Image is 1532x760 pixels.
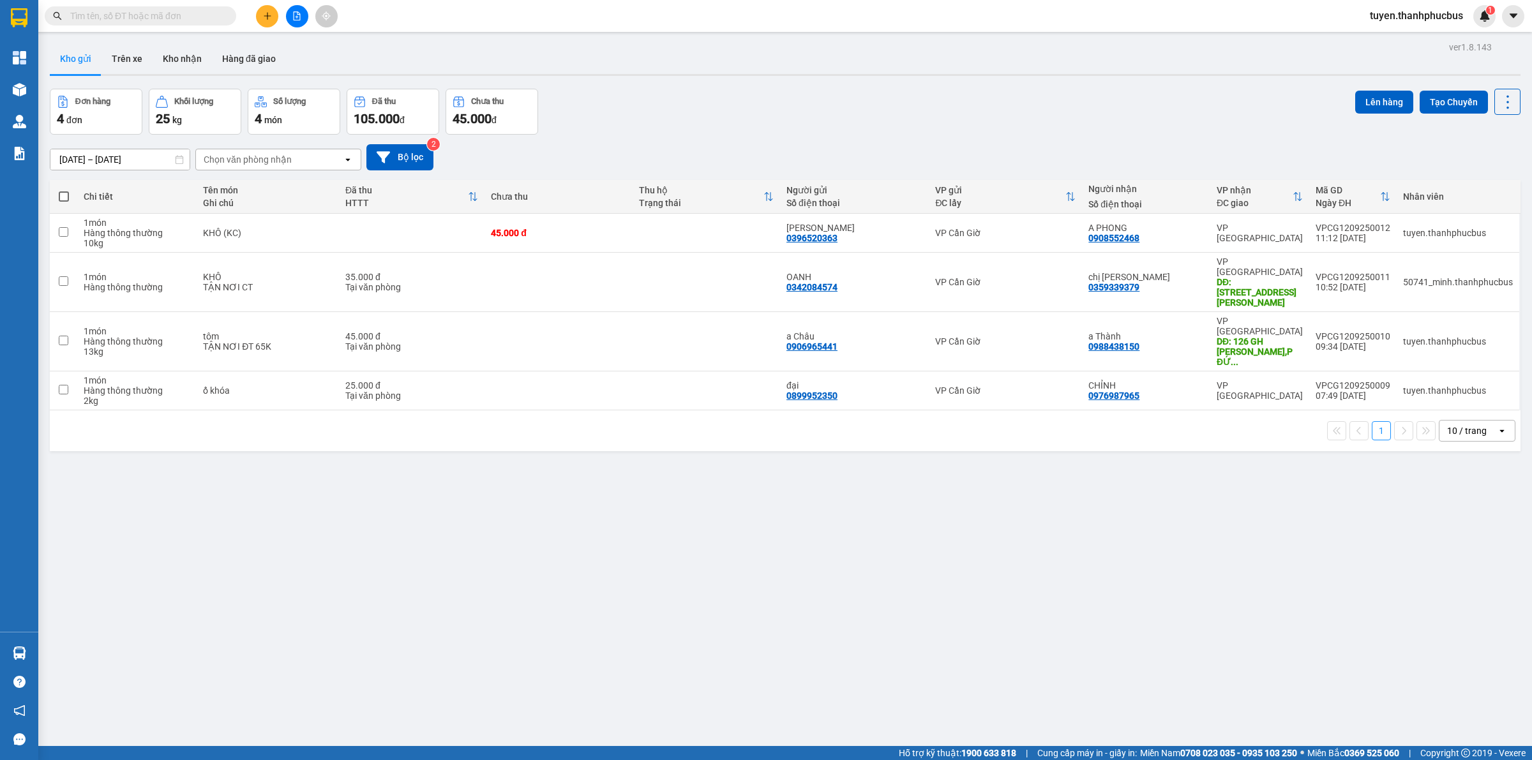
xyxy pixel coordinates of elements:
div: 1 món [84,218,190,228]
span: 4 [255,111,262,126]
button: Đơn hàng4đơn [50,89,142,135]
div: Tên món [203,185,333,195]
div: 11:12 [DATE] [1316,233,1390,243]
div: TẬN NƠI ĐT 65K [203,341,333,352]
button: Kho gửi [50,43,101,74]
div: 10 kg [84,238,190,248]
strong: 0708 023 035 - 0935 103 250 [1180,748,1297,758]
th: Toggle SortBy [929,180,1082,214]
img: dashboard-icon [13,51,26,64]
button: 1 [1372,421,1391,440]
div: VPCG1209250011 [1316,272,1390,282]
div: ĐC lấy [935,198,1065,208]
div: Đơn hàng [75,97,110,106]
span: Hỗ trợ kỹ thuật: [899,746,1016,760]
div: 2 kg [84,396,190,406]
div: Chi tiết [84,191,190,202]
div: VPCG1209250010 [1316,331,1390,341]
div: VP nhận [1217,185,1293,195]
div: CHỈNH [1088,380,1204,391]
span: món [264,115,282,125]
sup: 1 [1486,6,1495,15]
div: 45.000 đ [491,228,626,238]
button: Khối lượng25kg [149,89,241,135]
button: Lên hàng [1355,91,1413,114]
div: OANH [786,272,922,282]
div: Ngày ĐH [1316,198,1380,208]
div: Người nhận [1088,184,1204,194]
div: đại [786,380,922,391]
img: warehouse-icon [13,646,26,660]
button: Kho nhận [153,43,212,74]
div: 50741_minh.thanhphucbus [1403,277,1513,287]
sup: 2 [427,138,440,151]
div: Hàng thông thường [84,282,190,292]
div: HTTT [345,198,468,208]
span: search [53,11,62,20]
button: Chưa thu45.000đ [446,89,538,135]
span: 4 [57,111,64,126]
span: 1 [1488,6,1492,15]
div: Khối lượng [174,97,213,106]
span: ... [1231,357,1238,367]
button: Bộ lọc [366,144,433,170]
div: VP Cần Giờ [935,277,1076,287]
div: Hàng thông thường [84,336,190,346]
th: Toggle SortBy [339,180,484,214]
span: ⚪️ [1300,750,1304,756]
span: caret-down [1508,10,1519,22]
span: Miền Bắc [1307,746,1399,760]
div: Mã GD [1316,185,1380,195]
div: VP Cần Giờ [935,336,1076,346]
div: 0906965441 [786,341,837,352]
button: aim [315,5,338,27]
div: 25.000 đ [345,380,478,391]
img: warehouse-icon [13,115,26,128]
div: Người gửi [786,185,922,195]
div: 07:49 [DATE] [1316,391,1390,401]
span: đ [492,115,497,125]
div: 0359339379 [1088,282,1139,292]
span: | [1409,746,1411,760]
div: ver 1.8.143 [1449,40,1492,54]
span: 25 [156,111,170,126]
button: Trên xe [101,43,153,74]
div: Ghi chú [203,198,333,208]
img: logo-vxr [11,8,27,27]
svg: open [1497,426,1507,436]
div: 13 kg [84,346,190,357]
button: caret-down [1502,5,1524,27]
div: 45.000 đ [345,331,478,341]
div: Trạng thái [639,198,763,208]
div: Nhân viên [1403,191,1513,202]
div: 1 món [84,375,190,385]
div: Đã thu [345,185,468,195]
span: đ [400,115,405,125]
div: A PHONG [1088,223,1204,233]
div: 1 món [84,272,190,282]
div: chị Thủy [1088,272,1204,282]
div: ĐC giao [1217,198,1293,208]
span: aim [322,11,331,20]
span: kg [172,115,182,125]
button: plus [256,5,278,27]
div: Tại văn phòng [345,391,478,401]
div: VP [GEOGRAPHIC_DATA] [1217,223,1303,243]
span: đơn [66,115,82,125]
span: message [13,733,26,745]
div: VP [GEOGRAPHIC_DATA] [1217,316,1303,336]
span: question-circle [13,676,26,688]
div: 10 / trang [1447,424,1487,437]
button: Tạo Chuyến [1420,91,1488,114]
div: a Thành [1088,331,1204,341]
div: Đã thu [372,97,396,106]
div: VP gửi [935,185,1065,195]
img: solution-icon [13,147,26,160]
input: Tìm tên, số ĐT hoặc mã đơn [70,9,221,23]
span: Cung cấp máy in - giấy in: [1037,746,1137,760]
div: tuyen.thanhphucbus [1403,385,1513,396]
div: VP Cần Giờ [935,385,1076,396]
div: 1 món [84,326,190,336]
div: 0342084574 [786,282,837,292]
div: Số điện thoại [786,198,922,208]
